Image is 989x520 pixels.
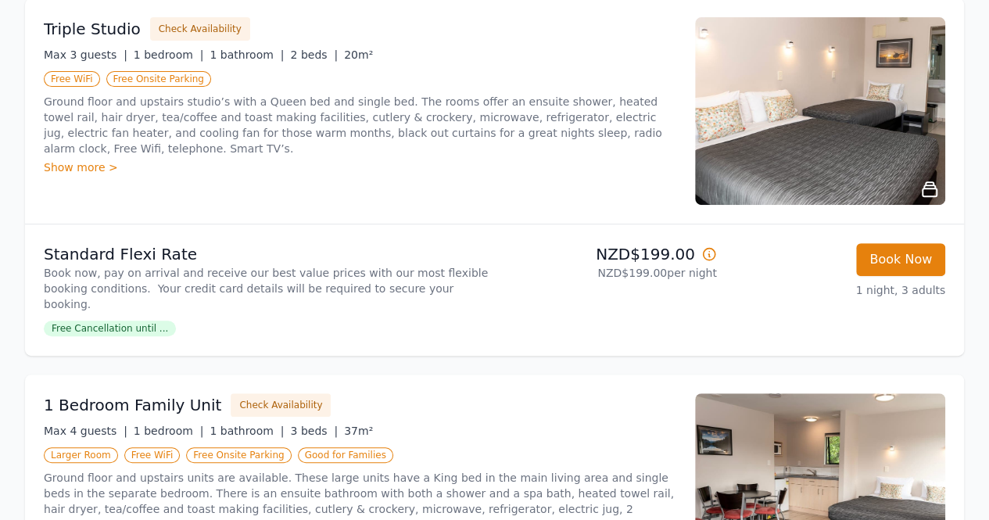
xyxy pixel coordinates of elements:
span: 3 beds | [290,425,338,437]
p: Ground floor and upstairs studio’s with a Queen bed and single bed. The rooms offer an ensuite sh... [44,94,676,156]
span: 2 beds | [290,48,338,61]
div: Show more > [44,160,676,175]
p: NZD$199.00 per night [501,265,717,281]
span: Good for Families [298,447,393,463]
p: NZD$199.00 [501,243,717,265]
span: Max 4 guests | [44,425,127,437]
span: 1 bathroom | [210,425,284,437]
button: Check Availability [150,17,250,41]
p: Standard Flexi Rate [44,243,489,265]
span: Free Onsite Parking [106,71,211,87]
h3: Triple Studio [44,18,141,40]
span: Free WiFi [124,447,181,463]
button: Book Now [856,243,945,276]
span: Larger Room [44,447,118,463]
span: Free WiFi [44,71,100,87]
span: Free Cancellation until ... [44,321,176,336]
span: Free Onsite Parking [186,447,291,463]
button: Check Availability [231,393,331,417]
p: 1 night, 3 adults [729,282,945,298]
p: Book now, pay on arrival and receive our best value prices with our most flexible booking conditi... [44,265,489,312]
span: 1 bedroom | [134,48,204,61]
span: 20m² [344,48,373,61]
span: 1 bedroom | [134,425,204,437]
span: 37m² [344,425,373,437]
span: Max 3 guests | [44,48,127,61]
span: 1 bathroom | [210,48,284,61]
h3: 1 Bedroom Family Unit [44,394,221,416]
